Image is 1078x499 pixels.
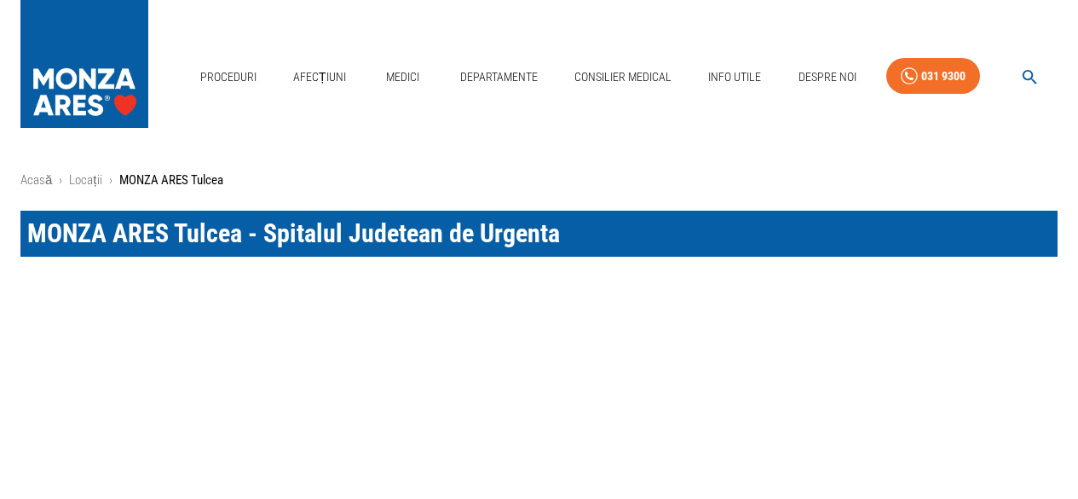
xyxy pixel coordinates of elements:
[193,60,263,95] a: Proceduri
[921,66,966,87] div: 031 9300
[568,60,678,95] a: Consilier Medical
[119,171,223,190] p: MONZA ARES Tulcea
[701,60,768,95] a: Info Utile
[886,58,980,95] a: 031 9300
[109,171,112,190] li: ›
[286,60,353,95] a: Afecțiuni
[59,171,62,190] li: ›
[69,172,101,188] a: Locații
[453,60,545,95] a: Departamente
[20,171,1058,190] nav: breadcrumb
[27,218,560,248] span: MONZA ARES Tulcea - Spitalul Judetean de Urgenta
[20,172,52,188] a: Acasă
[792,60,863,95] a: Despre Noi
[376,60,430,95] a: Medici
